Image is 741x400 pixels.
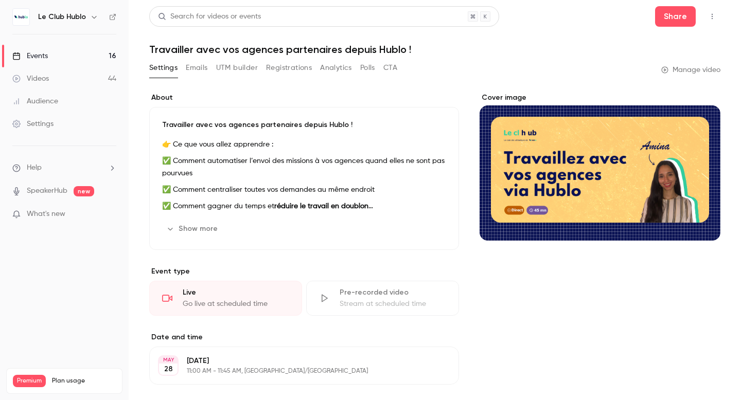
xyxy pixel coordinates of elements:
button: Emails [186,60,207,76]
button: UTM builder [216,60,258,76]
div: Pre-recorded videoStream at scheduled time [306,281,459,316]
p: ✅ Comment centraliser toutes vos demandes au même endroit [162,184,446,196]
p: Travailler avec vos agences partenaires depuis Hublo ! [162,120,446,130]
p: Event type [149,266,459,277]
p: [DATE] [187,356,404,366]
p: 28 [164,364,173,374]
button: Show more [162,221,224,237]
a: Manage video [661,65,720,75]
div: Search for videos or events [158,11,261,22]
strong: réduire le travail en doublon [274,203,373,210]
p: 👉 Ce que vous allez apprendre : [162,138,446,151]
button: Share [655,6,696,27]
div: Go live at scheduled time [183,299,289,309]
button: CTA [383,60,397,76]
button: Settings [149,60,178,76]
div: Pre-recorded video [340,287,446,298]
span: Premium [13,375,46,387]
div: Videos [12,74,49,84]
button: Registrations [266,60,312,76]
label: About [149,93,459,103]
div: MAY [159,356,178,363]
div: LiveGo live at scheduled time [149,281,302,316]
li: help-dropdown-opener [12,162,116,173]
iframe: Noticeable Trigger [104,210,116,219]
label: Cover image [480,93,720,103]
button: Analytics [320,60,352,76]
p: ✅ Comment gagner du temps et [162,200,446,212]
div: Stream at scheduled time [340,299,446,309]
h1: Travailler avec vos agences partenaires depuis Hublo ! [149,43,720,56]
a: SpeakerHub [27,186,67,196]
div: Audience [12,96,58,106]
p: 11:00 AM - 11:45 AM, [GEOGRAPHIC_DATA]/[GEOGRAPHIC_DATA] [187,367,404,375]
span: Plan usage [52,377,116,385]
div: Events [12,51,48,61]
span: new [74,186,94,196]
img: Le Club Hublo [13,9,29,25]
button: Polls [360,60,375,76]
section: Cover image [480,93,720,241]
p: ✅ Comment automatiser l’envoi des missions à vos agences quand elles ne sont pas pourvues [162,155,446,179]
span: Help [27,162,42,173]
div: Live [183,287,289,298]
span: What's new [27,209,65,220]
label: Date and time [149,332,459,342]
div: Settings [12,119,54,129]
h6: Le Club Hublo [38,12,86,22]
